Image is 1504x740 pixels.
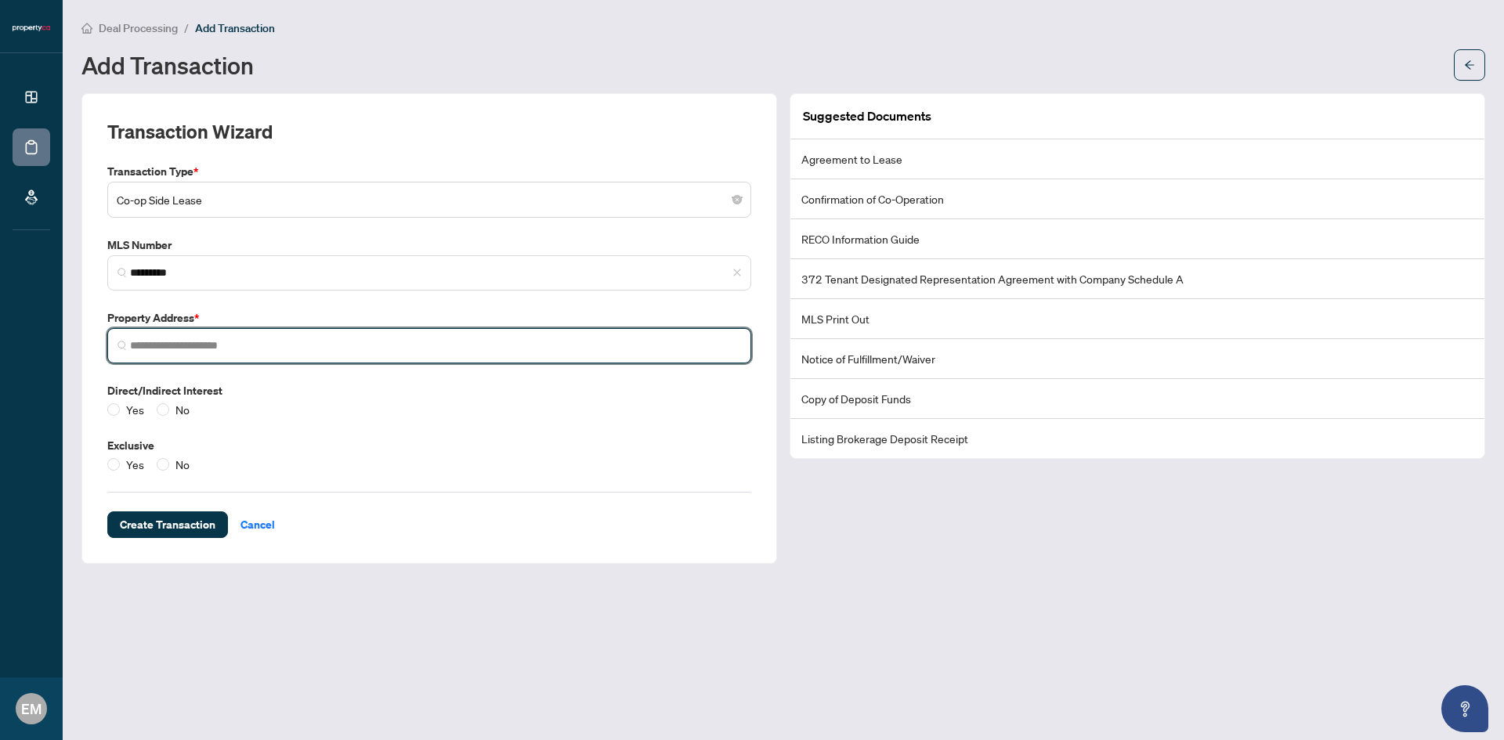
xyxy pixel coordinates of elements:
[1464,60,1475,70] span: arrow-left
[120,456,150,473] span: Yes
[107,163,751,180] label: Transaction Type
[120,512,215,537] span: Create Transaction
[732,268,742,277] span: close
[107,119,273,144] h2: Transaction Wizard
[195,21,275,35] span: Add Transaction
[120,401,150,418] span: Yes
[117,185,742,215] span: Co-op Side Lease
[790,179,1484,219] li: Confirmation of Co-Operation
[228,511,287,538] button: Cancel
[240,512,275,537] span: Cancel
[81,52,254,78] h1: Add Transaction
[790,419,1484,458] li: Listing Brokerage Deposit Receipt
[732,195,742,204] span: close-circle
[169,456,196,473] span: No
[790,299,1484,339] li: MLS Print Out
[169,401,196,418] span: No
[81,23,92,34] span: home
[21,698,42,720] span: EM
[184,19,189,37] li: /
[1441,685,1488,732] button: Open asap
[790,139,1484,179] li: Agreement to Lease
[790,219,1484,259] li: RECO Information Guide
[107,511,228,538] button: Create Transaction
[107,309,751,327] label: Property Address
[117,341,127,350] img: search_icon
[790,379,1484,419] li: Copy of Deposit Funds
[107,437,751,454] label: Exclusive
[803,106,931,126] article: Suggested Documents
[99,21,178,35] span: Deal Processing
[790,259,1484,299] li: 372 Tenant Designated Representation Agreement with Company Schedule A
[13,23,50,33] img: logo
[107,382,751,399] label: Direct/Indirect Interest
[107,236,751,254] label: MLS Number
[790,339,1484,379] li: Notice of Fulfillment/Waiver
[117,268,127,277] img: search_icon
